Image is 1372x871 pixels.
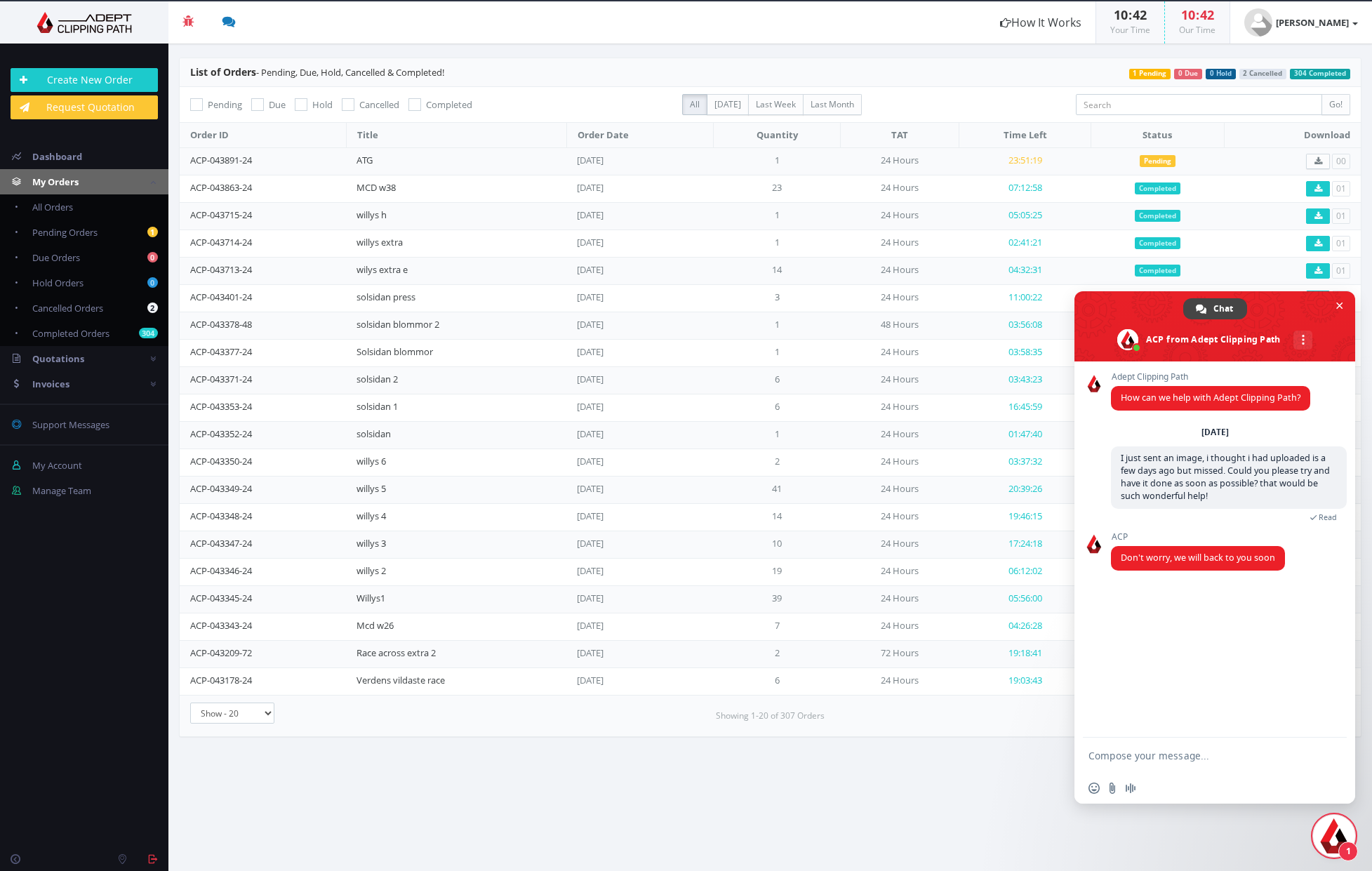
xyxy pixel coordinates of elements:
[1135,210,1180,222] span: Completed
[1091,123,1225,148] th: Status
[959,202,1091,230] td: 05:05:25
[1135,265,1180,277] span: Completed
[714,394,841,421] td: 6
[1135,237,1180,250] span: Completed
[1129,69,1171,79] span: 1 Pending
[357,154,373,166] a: ATG
[312,98,333,111] span: Hold
[190,236,252,248] a: ACP-043714-24
[714,640,841,667] td: 2
[714,230,841,257] td: 1
[190,400,252,413] a: ACP-043353-24
[959,394,1091,421] td: 16:45:59
[1321,94,1350,115] input: Go!
[357,236,403,248] a: willys extra
[208,98,242,111] span: Pending
[357,537,386,550] a: willys 3
[566,257,713,284] td: [DATE]
[147,227,158,237] b: 1
[32,459,82,472] span: My Account
[959,585,1091,613] td: 05:56:00
[190,65,256,79] span: List of Orders
[357,181,396,194] a: MCD w38
[959,613,1091,640] td: 04:26:28
[714,147,841,175] td: 1
[959,366,1091,394] td: 03:43:23
[190,646,252,659] a: ACP-043209-72
[566,503,713,531] td: [DATE]
[714,531,841,558] td: 10
[357,427,391,440] a: solsidan
[1121,452,1330,502] span: I just sent an image, i thought i had uploaded is a few days ago but missed. Could you please try...
[566,123,713,148] th: Order Date
[841,123,959,148] th: TAT
[1076,94,1322,115] input: Search
[714,284,841,312] td: 3
[566,230,713,257] td: [DATE]
[1111,532,1285,542] span: ACP
[959,123,1091,148] th: Time Left
[1319,512,1337,522] span: Read
[841,175,959,202] td: 24 Hours
[841,147,959,175] td: 24 Hours
[357,646,436,659] a: Race across extra 2
[841,230,959,257] td: 24 Hours
[357,318,439,331] a: solsidan blommor 2
[716,710,825,722] small: Showing 1-20 of 307 Orders
[190,674,252,686] a: ACP-043178-24
[1133,6,1147,23] span: 42
[566,476,713,503] td: [DATE]
[1313,815,1355,857] div: Close chat
[1008,154,1042,166] span: 23:51:19
[841,202,959,230] td: 24 Hours
[566,448,713,476] td: [DATE]
[566,202,713,230] td: [DATE]
[1174,69,1202,79] span: 0 Due
[357,592,385,604] a: Willys1
[841,339,959,366] td: 24 Hours
[566,531,713,558] td: [DATE]
[714,476,841,503] td: 41
[682,94,707,115] label: All
[190,263,252,276] a: ACP-043713-24
[841,366,959,394] td: 24 Hours
[841,394,959,421] td: 24 Hours
[190,510,252,522] a: ACP-043348-24
[841,667,959,695] td: 24 Hours
[190,592,252,604] a: ACP-043345-24
[841,613,959,640] td: 24 Hours
[714,339,841,366] td: 1
[959,503,1091,531] td: 19:46:15
[357,373,398,385] a: solsidan 2
[1135,182,1180,195] span: Completed
[346,123,566,148] th: Title
[1244,8,1272,36] img: user_default.jpg
[959,476,1091,503] td: 20:39:26
[1201,428,1229,437] div: [DATE]
[1110,24,1150,36] small: Your Time
[841,284,959,312] td: 24 Hours
[714,448,841,476] td: 2
[190,455,252,467] a: ACP-043350-24
[841,312,959,339] td: 48 Hours
[714,667,841,695] td: 6
[841,585,959,613] td: 24 Hours
[714,585,841,613] td: 39
[147,252,158,262] b: 0
[714,175,841,202] td: 23
[1125,783,1136,794] span: Audio message
[32,175,79,188] span: My Orders
[1179,24,1216,36] small: Our Time
[1088,750,1310,762] textarea: Compose your message...
[190,345,252,358] a: ACP-043377-24
[566,667,713,695] td: [DATE]
[357,455,386,467] a: willys 6
[32,418,109,431] span: Support Messages
[147,302,158,313] b: 2
[1088,783,1100,794] span: Insert an emoji
[1195,6,1200,23] span: :
[1114,6,1128,23] span: 10
[959,175,1091,202] td: 07:12:58
[841,558,959,585] td: 24 Hours
[357,482,386,495] a: willys 5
